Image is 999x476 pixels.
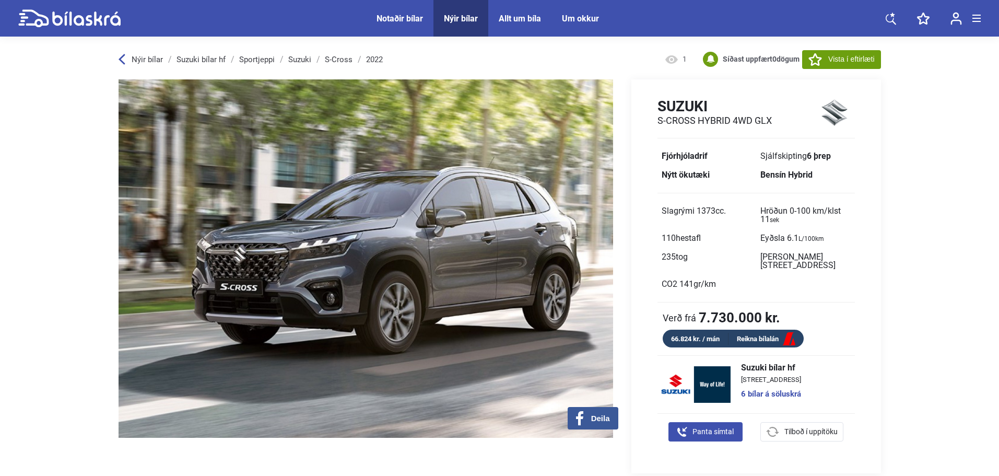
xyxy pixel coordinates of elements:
[499,14,541,24] a: Allt um bíla
[728,333,804,346] a: Reikna bílalán
[662,252,688,262] span: 235
[741,376,801,383] span: [STREET_ADDRESS]
[784,426,838,437] span: Tilboð í uppítöku
[760,252,836,270] span: [PERSON_NAME][STREET_ADDRESS]
[950,12,962,25] img: user-login.svg
[676,233,701,243] span: hestafl
[723,55,800,63] b: Síðast uppfært dögum
[132,55,163,64] span: Nýir bílar
[828,54,874,65] span: Vista í eftirlæti
[377,14,423,24] a: Notaðir bílar
[802,50,880,69] button: Vista í eftirlæti
[760,170,813,180] b: Bensín Hybrid
[366,55,383,64] a: 2022
[741,390,801,398] a: 6 bílar á söluskrá
[676,252,688,262] span: tog
[741,364,801,372] span: Suzuki bílar hf
[657,115,772,126] h2: S-Cross Hybrid 4WD GLX
[591,414,610,423] span: Deila
[239,55,275,64] a: Sportjeppi
[699,311,780,324] b: 7.730.000 kr.
[772,55,777,63] span: 0
[444,14,478,24] a: Nýir bílar
[662,279,716,289] span: CO2 141
[770,216,779,224] sub: sek
[662,170,710,180] b: Nýtt ökutæki
[760,233,824,243] span: Eyðsla 6.1
[683,54,696,65] span: 1
[288,55,311,64] a: Suzuki
[662,206,726,216] span: Slagrými 1373
[325,55,352,64] a: S-Cross
[568,407,618,429] button: Deila
[562,14,599,24] a: Um okkur
[798,235,824,242] sub: L/100km
[692,426,734,437] span: Panta símtal
[662,233,701,243] span: 110
[715,206,726,216] span: cc.
[663,333,728,345] div: 66.824 kr. / mán
[177,55,226,64] a: Suzuki bílar hf
[760,151,831,161] span: Sjálfskipting
[662,151,708,161] b: Fjórhjóladrif
[760,206,841,224] span: Hröðun 0-100 km/klst 11
[807,151,831,161] b: 6 þrep
[694,279,716,289] span: gr/km
[663,312,696,323] span: Verð frá
[657,98,772,115] h1: Suzuki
